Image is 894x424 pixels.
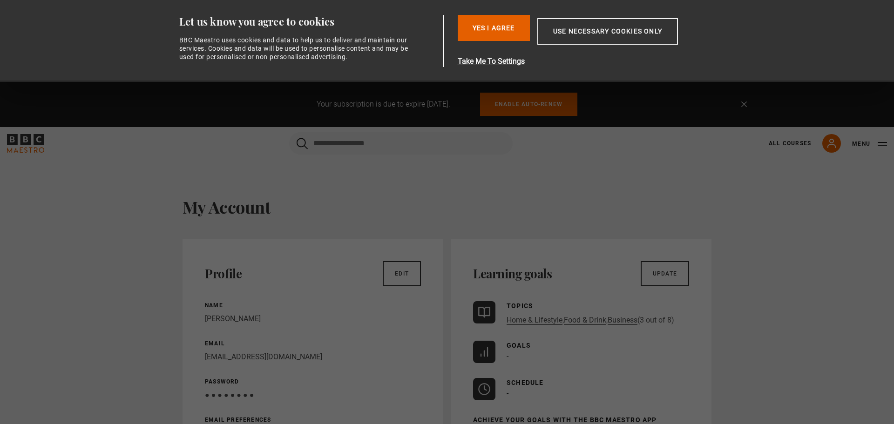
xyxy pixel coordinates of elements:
[507,351,508,360] span: -
[608,316,637,325] a: Business
[383,261,421,286] a: Edit
[179,15,440,28] div: Let us know you agree to cookies
[183,197,711,216] h1: My Account
[480,93,577,116] a: Enable auto-renew
[317,99,450,110] p: Your subscription is due to expire [DATE].
[205,339,421,348] p: Email
[179,36,414,61] div: BBC Maestro uses cookies and data to help us to deliver and maintain our services. Cookies and da...
[205,390,254,399] span: ● ● ● ● ● ● ● ●
[507,378,544,388] p: Schedule
[507,389,508,397] span: -
[769,139,811,148] a: All Courses
[458,56,722,67] button: Take Me To Settings
[507,315,674,326] p: , , (3 out of 8)
[458,15,530,41] button: Yes I Agree
[564,316,606,325] a: Food & Drink
[507,316,562,325] a: Home & Lifestyle
[205,377,421,386] p: Password
[289,132,513,155] input: Search
[205,416,421,424] p: Email preferences
[205,313,421,324] p: [PERSON_NAME]
[852,139,887,148] button: Toggle navigation
[473,266,552,281] h2: Learning goals
[205,266,242,281] h2: Profile
[7,134,44,153] svg: BBC Maestro
[205,301,421,310] p: Name
[507,301,674,311] p: Topics
[537,18,678,45] button: Use necessary cookies only
[297,138,308,149] button: Submit the search query
[205,351,421,363] p: [EMAIL_ADDRESS][DOMAIN_NAME]
[507,341,531,350] p: Goals
[641,261,689,286] a: Update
